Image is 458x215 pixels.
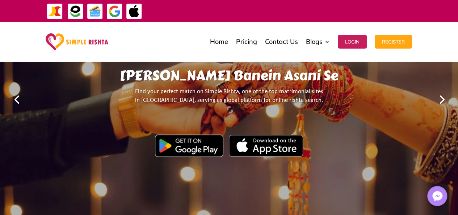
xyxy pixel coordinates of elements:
img: Credit Cards [87,3,103,20]
img: GooglePay-icon [106,3,123,20]
a: Register [375,24,412,60]
img: EasyPaisa-icon [67,3,84,20]
img: Messenger [430,189,445,203]
button: Login [338,35,367,49]
a: Pricing [236,24,257,60]
button: Register [375,35,412,49]
h1: [PERSON_NAME] Banein Asani Se [60,67,398,87]
img: JazzCash-icon [47,3,63,20]
a: Home [210,24,228,60]
img: Google Play [155,135,223,157]
p: Find your perfect match on Simple Rishta, one of the top matrimonial sites in [GEOGRAPHIC_DATA], ... [60,87,398,111]
a: Contact Us [265,24,298,60]
a: Login [338,24,367,60]
a: Blogs [306,24,330,60]
img: ApplePay-icon [126,3,142,20]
